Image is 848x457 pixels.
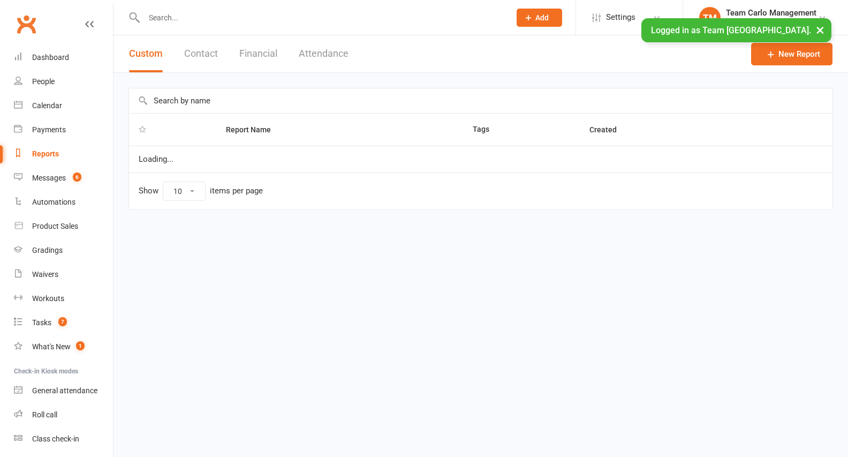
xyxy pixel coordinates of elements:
div: General attendance [32,386,97,395]
a: Workouts [14,287,113,311]
div: TM [699,7,721,28]
div: Workouts [32,294,64,303]
div: Class check-in [32,434,79,443]
div: Gradings [32,246,63,254]
span: 7 [58,317,67,326]
div: Waivers [32,270,58,279]
button: Attendance [299,35,349,72]
button: Custom [129,35,163,72]
div: Tasks [32,318,51,327]
div: Team [GEOGRAPHIC_DATA] [726,18,818,27]
span: Report Name [226,125,283,134]
th: Tags [463,114,580,146]
button: × [811,18,830,41]
span: Created [589,125,629,134]
a: What's New1 [14,335,113,359]
a: Dashboard [14,46,113,70]
a: Tasks 7 [14,311,113,335]
input: Search... [141,10,503,25]
td: Loading... [129,146,832,173]
a: Payments [14,118,113,142]
a: Reports [14,142,113,166]
div: Roll call [32,410,57,419]
span: 6 [73,173,81,182]
div: Reports [32,149,59,158]
a: Gradings [14,238,113,263]
div: People [32,77,55,86]
a: New Report [751,43,832,65]
span: Settings [606,5,635,29]
a: Automations [14,190,113,214]
div: Show [139,182,263,201]
div: Team Carlo Management [726,8,818,18]
div: Dashboard [32,53,69,62]
a: Calendar [14,94,113,118]
button: Created [589,123,629,136]
button: Add [517,9,562,27]
a: Clubworx [13,11,40,38]
div: Product Sales [32,222,78,230]
button: Report Name [226,123,283,136]
a: People [14,70,113,94]
a: Class kiosk mode [14,427,113,451]
div: Automations [32,198,75,206]
div: items per page [210,186,263,196]
div: Calendar [32,101,62,110]
div: Messages [32,174,66,182]
span: Add [535,13,549,22]
a: Product Sales [14,214,113,238]
input: Search by name [129,88,832,113]
span: Logged in as Team [GEOGRAPHIC_DATA]. [651,25,811,35]
a: General attendance kiosk mode [14,379,113,403]
button: Contact [184,35,218,72]
a: Messages 6 [14,166,113,190]
a: Roll call [14,403,113,427]
div: Payments [32,125,66,134]
button: Financial [239,35,277,72]
div: What's New [32,342,71,351]
span: 1 [76,341,85,350]
a: Waivers [14,263,113,287]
